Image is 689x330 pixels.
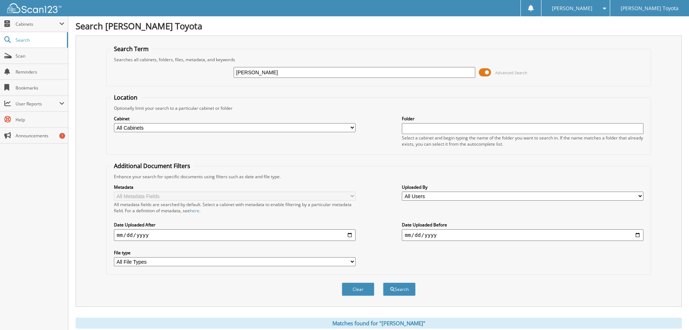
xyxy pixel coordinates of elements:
[110,57,647,63] div: Searches all cabinets, folders, files, metadata, and keywords
[16,21,59,27] span: Cabinets
[110,93,141,101] legend: Location
[110,162,194,170] legend: Additional Document Filters
[114,222,356,228] label: Date Uploaded After
[16,117,64,123] span: Help
[16,133,64,139] span: Announcements
[402,222,643,228] label: Date Uploaded Before
[114,116,356,122] label: Cabinet
[59,133,65,139] div: 7
[342,283,374,296] button: Clear
[16,37,63,43] span: Search
[114,229,356,241] input: start
[16,85,64,91] span: Bookmarks
[114,250,356,256] label: File type
[76,318,682,329] div: Matches found for "[PERSON_NAME]"
[383,283,416,296] button: Search
[402,135,643,147] div: Select a cabinet and begin typing the name of the folder you want to search in. If the name match...
[76,20,682,32] h1: Search [PERSON_NAME] Toyota
[402,184,643,190] label: Uploaded By
[621,6,679,11] span: [PERSON_NAME] Toyota
[114,184,356,190] label: Metadata
[16,69,64,75] span: Reminders
[402,116,643,122] label: Folder
[110,105,647,111] div: Optionally limit your search to a particular cabinet or folder
[110,45,152,53] legend: Search Term
[495,70,527,75] span: Advanced Search
[402,229,643,241] input: end
[552,6,592,11] span: [PERSON_NAME]
[7,3,61,13] img: scan123-logo-white.svg
[110,174,647,180] div: Enhance your search for specific documents using filters such as date and file type.
[190,208,199,214] a: here
[16,53,64,59] span: Scan
[114,201,356,214] div: All metadata fields are searched by default. Select a cabinet with metadata to enable filtering b...
[16,101,59,107] span: User Reports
